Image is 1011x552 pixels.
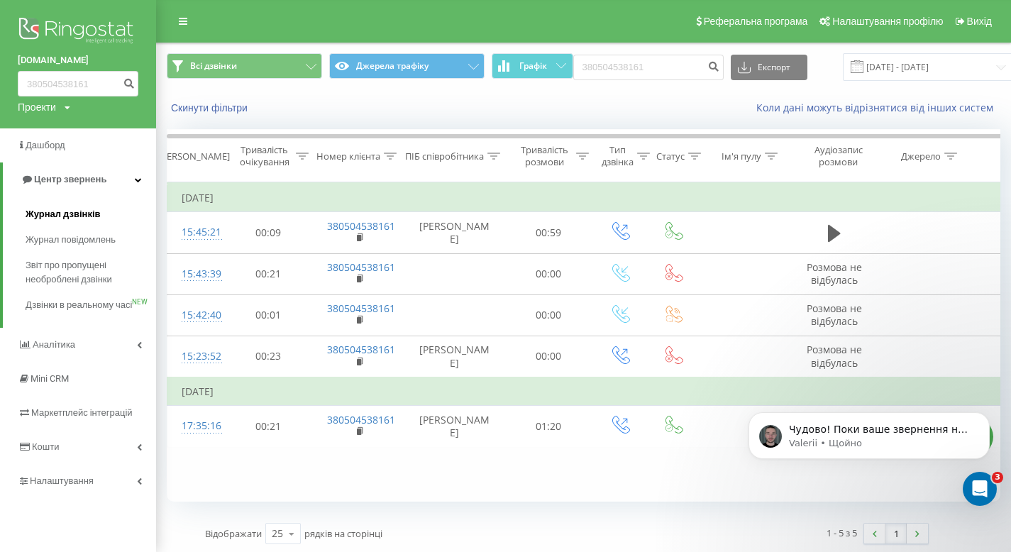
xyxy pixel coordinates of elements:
[704,16,808,27] span: Реферальна програма
[26,298,132,312] span: Дзвінки в реальному часі
[722,150,761,162] div: Ім'я пулу
[18,71,138,96] input: Пошук за номером
[26,292,156,318] a: Дзвінки в реальному часіNEW
[26,140,65,150] span: Дашборд
[182,412,210,440] div: 17:35:16
[224,212,313,253] td: 00:09
[832,16,943,27] span: Налаштування профілю
[3,162,156,197] a: Центр звернень
[26,202,156,227] a: Журнал дзвінків
[224,294,313,336] td: 00:01
[18,14,138,50] img: Ringostat logo
[26,258,149,287] span: Звіт про пропущені необроблені дзвінки
[504,406,593,447] td: 01:20
[327,219,395,233] a: 380504538161
[236,144,292,168] div: Тривалість очікування
[573,55,724,80] input: Пошук за номером
[316,150,380,162] div: Номер клієнта
[327,302,395,315] a: 380504538161
[804,144,873,168] div: Аудіозапис розмови
[504,336,593,377] td: 00:00
[405,212,504,253] td: [PERSON_NAME]
[656,150,685,162] div: Статус
[26,207,101,221] span: Журнал дзвінків
[807,302,862,328] span: Розмова не відбулась
[516,144,573,168] div: Тривалість розмови
[30,475,94,486] span: Налаштування
[182,302,210,329] div: 15:42:40
[756,101,1000,114] a: Коли дані можуть відрізнятися вiд інших систем
[182,260,210,288] div: 15:43:39
[329,53,485,79] button: Джерела трафіку
[727,382,1011,514] iframe: Intercom notifications повідомлення
[807,343,862,369] span: Розмова не відбулась
[304,527,382,540] span: рядків на сторінці
[182,343,210,370] div: 15:23:52
[18,53,138,67] a: [DOMAIN_NAME]
[158,150,230,162] div: [PERSON_NAME]
[327,260,395,274] a: 380504538161
[32,441,59,452] span: Кошти
[272,526,283,541] div: 25
[967,16,992,27] span: Вихід
[31,373,69,384] span: Mini CRM
[224,406,313,447] td: 00:21
[167,101,255,114] button: Скинути фільтри
[224,253,313,294] td: 00:21
[405,150,484,162] div: ПІБ співробітника
[405,406,504,447] td: [PERSON_NAME]
[992,472,1003,483] span: 3
[901,150,941,162] div: Джерело
[405,336,504,377] td: [PERSON_NAME]
[167,53,322,79] button: Всі дзвінки
[885,524,907,543] a: 1
[26,227,156,253] a: Журнал повідомлень
[327,343,395,356] a: 380504538161
[807,260,862,287] span: Розмова не відбулась
[205,527,262,540] span: Відображати
[504,212,593,253] td: 00:59
[827,526,857,540] div: 1 - 5 з 5
[182,219,210,246] div: 15:45:21
[33,339,75,350] span: Аналiтика
[602,144,634,168] div: Тип дзвінка
[26,233,116,247] span: Журнал повідомлень
[731,55,807,80] button: Експорт
[504,253,593,294] td: 00:00
[963,472,997,506] iframe: Intercom live chat
[190,60,237,72] span: Всі дзвінки
[224,336,313,377] td: 00:23
[492,53,573,79] button: Графік
[34,174,106,184] span: Центр звернень
[327,413,395,426] a: 380504538161
[31,407,133,418] span: Маркетплейс інтеграцій
[26,253,156,292] a: Звіт про пропущені необроблені дзвінки
[519,61,547,71] span: Графік
[504,294,593,336] td: 00:00
[18,100,56,114] div: Проекти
